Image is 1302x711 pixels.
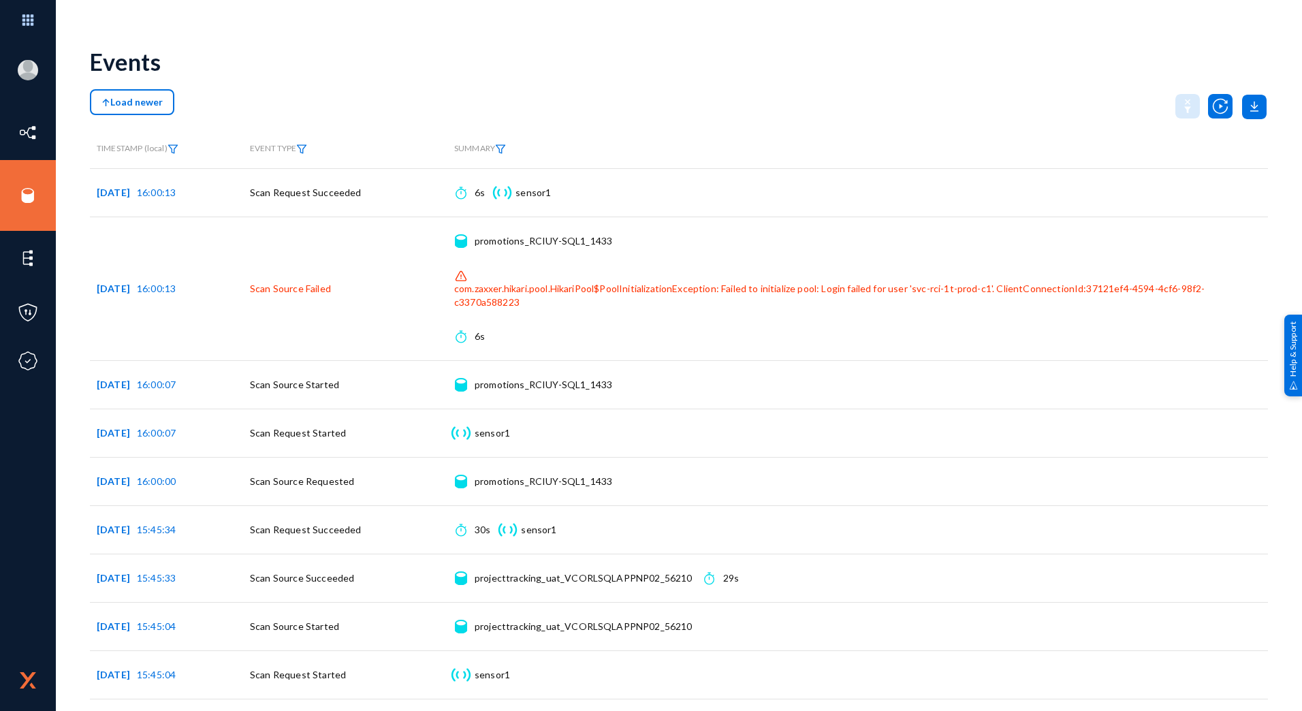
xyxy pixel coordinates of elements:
img: icon-time.svg [456,523,466,537]
div: 6s [475,330,485,343]
span: 16:00:07 [137,427,176,439]
div: promotions_RCIUY-SQL1_1433 [475,234,612,248]
img: icon-arrow-above.svg [101,98,110,108]
div: com.zaxxer.hikari.pool.HikariPool$PoolInitializationException: Failed to initialize pool: Login f... [454,282,1251,309]
span: [DATE] [97,427,137,439]
img: icon-time.svg [456,186,466,200]
img: icon-source.svg [455,475,466,488]
img: app launcher [7,5,48,35]
div: sensor1 [515,186,551,200]
span: SUMMARY [454,143,506,153]
div: sensor1 [475,668,510,682]
img: icon-sensor.svg [449,426,472,440]
span: [DATE] [97,620,137,632]
span: TIMESTAMP (local) [97,143,178,153]
img: icon-inventory.svg [18,123,38,143]
img: icon-source.svg [455,234,466,248]
span: 15:45:33 [137,572,176,584]
span: 15:45:04 [137,620,176,632]
div: Events [90,48,161,76]
span: [DATE] [97,283,137,294]
span: Scan Request Started [250,669,346,680]
img: icon-policies.svg [18,302,38,323]
span: Load newer [101,96,163,108]
div: projecttracking_uat_VCORLSQLAPPNP02_56210 [475,571,693,585]
span: Scan Request Succeeded [250,524,362,535]
img: icon-sources.svg [18,185,38,206]
span: [DATE] [97,669,137,680]
img: help_support.svg [1289,381,1298,390]
img: icon-utility-autoscan.svg [1208,94,1233,118]
div: sensor1 [475,426,510,440]
img: icon-source.svg [455,571,466,585]
img: icon-time.svg [704,571,714,585]
span: 15:45:04 [137,669,176,680]
span: [DATE] [97,379,137,390]
img: icon-compliance.svg [18,351,38,371]
span: 16:00:13 [137,187,176,198]
span: Scan Source Failed [250,283,331,294]
span: [DATE] [97,524,137,535]
div: 30s [475,523,490,537]
div: projecttracking_uat_VCORLSQLAPPNP02_56210 [475,620,693,633]
img: icon-filter.svg [296,144,307,154]
img: icon-filter.svg [495,144,506,154]
div: sensor1 [521,523,556,537]
span: Scan Source Requested [250,475,354,487]
img: icon-sensor.svg [449,668,472,682]
span: 16:00:13 [137,283,176,294]
img: icon-source.svg [455,620,466,633]
img: blank-profile-picture.png [18,60,38,80]
span: Scan Source Started [250,620,339,632]
span: 15:45:34 [137,524,176,535]
div: Help & Support [1284,315,1302,396]
button: Load newer [90,89,174,115]
span: Scan Request Succeeded [250,187,362,198]
div: promotions_RCIUY-SQL1_1433 [475,475,612,488]
img: icon-sensor.svg [496,523,519,537]
div: promotions_RCIUY-SQL1_1433 [475,378,612,392]
img: icon-elements.svg [18,248,38,268]
span: Scan Request Started [250,427,346,439]
span: [DATE] [97,187,137,198]
img: icon-filter.svg [168,144,178,154]
img: icon-time.svg [456,330,466,343]
span: Scan Source Succeeded [250,572,354,584]
span: [DATE] [97,475,137,487]
span: Scan Source Started [250,379,339,390]
img: icon-sensor.svg [491,186,513,200]
span: [DATE] [97,572,137,584]
span: EVENT TYPE [250,144,307,154]
span: 16:00:00 [137,475,176,487]
div: 6s [475,186,485,200]
div: 29s [723,571,739,585]
span: 16:00:07 [137,379,176,390]
img: icon-source.svg [455,378,466,392]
